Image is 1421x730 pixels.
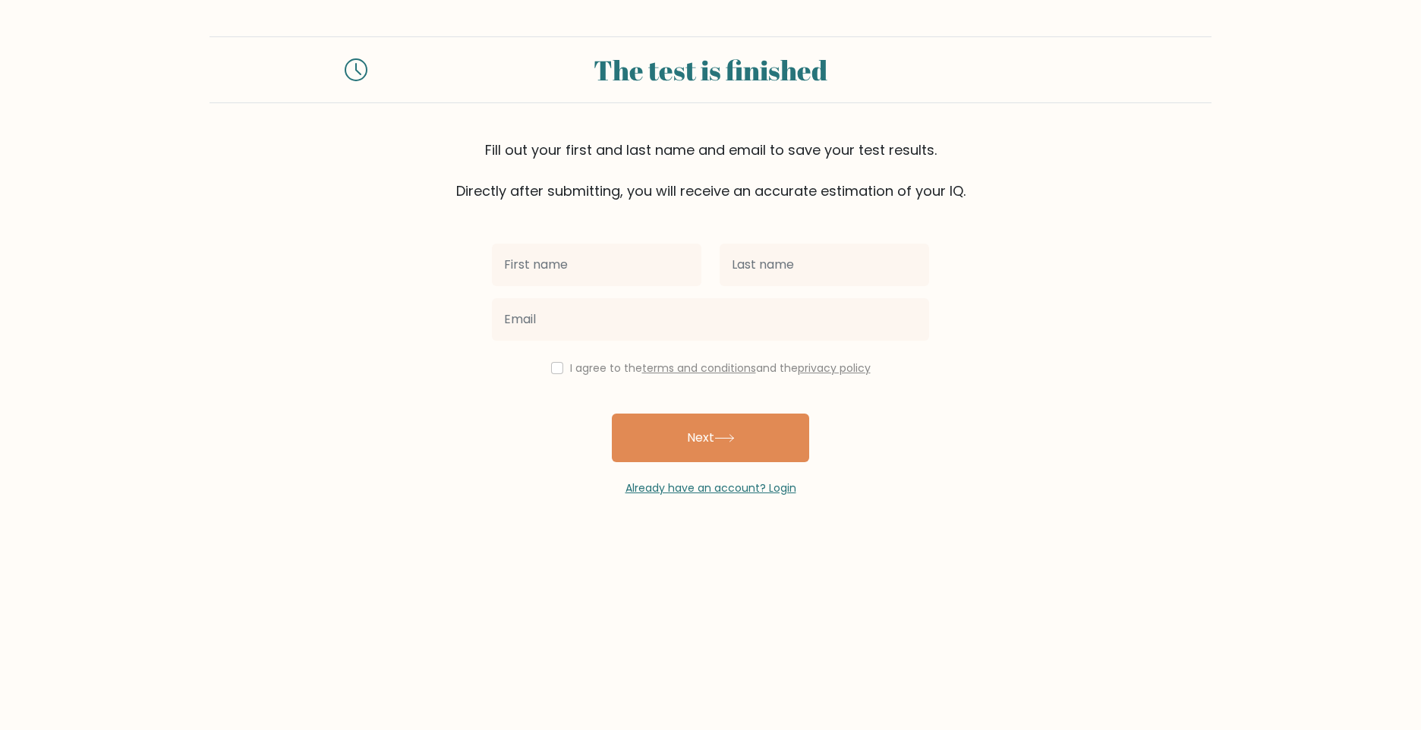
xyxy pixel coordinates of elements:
input: First name [492,244,701,286]
div: Fill out your first and last name and email to save your test results. Directly after submitting,... [210,140,1211,201]
label: I agree to the and the [570,360,871,376]
div: The test is finished [386,49,1035,90]
button: Next [612,414,809,462]
a: privacy policy [798,360,871,376]
a: terms and conditions [642,360,756,376]
a: Already have an account? Login [625,480,796,496]
input: Last name [720,244,929,286]
input: Email [492,298,929,341]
